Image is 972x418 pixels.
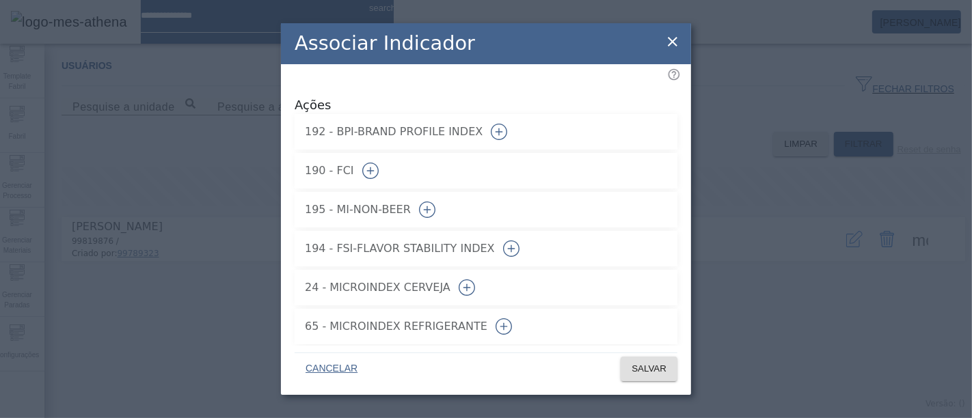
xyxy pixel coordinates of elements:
button: SALVAR [621,357,677,381]
span: 24 - MICROINDEX CERVEJA [305,279,450,296]
span: Ações [295,96,677,114]
span: 190 - FCI [305,163,354,179]
span: 192 - BPI-BRAND PROFILE INDEX [305,124,483,140]
span: SALVAR [632,362,666,376]
span: 65 - MICROINDEX REFRIGERANTE [305,318,487,335]
h2: Associar Indicador [295,29,475,58]
button: CANCELAR [295,357,368,381]
span: 194 - FSI-FLAVOR STABILITY INDEX [305,240,495,257]
span: 195 - MI-NON-BEER [305,201,411,218]
span: CANCELAR [306,362,357,376]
